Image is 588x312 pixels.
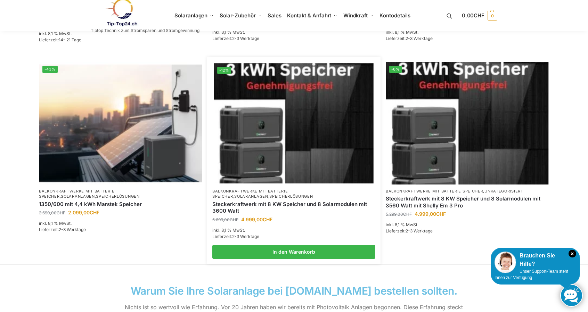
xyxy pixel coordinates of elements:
bdi: 4.999,00 [241,216,272,222]
span: 0,00 [462,12,484,19]
a: -43%Balkonkraftwerk mit Marstek Speicher [39,62,202,184]
i: Schließen [569,250,576,257]
span: Kontakt & Anfahrt [287,12,331,19]
p: inkl. 8,1 % MwSt. [39,31,202,37]
a: Steckerkraftwerk mit 8 KW Speicher und 8 Solarmodulen mit 3560 Watt mit Shelly Em 3 Pro [386,195,549,209]
span: 0 [488,11,497,20]
p: , [386,189,549,194]
span: 2-3 Werktage [232,36,259,41]
h2: Warum Sie Ihre Solaranlage bei [DOMAIN_NAME] bestellen sollten. [124,286,464,296]
p: , , [212,189,375,199]
span: Lieferzeit: [39,227,86,232]
span: CHF [90,210,99,215]
span: Windkraft [343,12,368,19]
span: 14- 21 Tage [59,37,81,42]
span: Lieferzeit: [386,36,433,41]
bdi: 2.099,00 [68,210,99,215]
p: inkl. 8,1 % MwSt. [386,29,549,35]
p: inkl. 8,1 % MwSt. [212,29,375,35]
a: Balkonkraftwerke mit Batterie Speicher [386,189,483,194]
span: Kontodetails [379,12,410,19]
span: CHF [263,216,272,222]
a: 0,00CHF 0 [462,5,497,26]
span: CHF [230,217,238,222]
span: 2-3 Werktage [406,36,433,41]
bdi: 5.299,00 [386,212,412,217]
a: Unkategorisiert [484,189,523,194]
a: 1350/600 mit 4,4 kWh Marstek Speicher [39,201,202,208]
span: CHF [474,12,484,19]
a: Balkonkraftwerke mit Batterie Speicher [212,189,288,199]
bdi: 4.999,00 [415,211,446,217]
p: Tiptop Technik zum Stromsparen und Stromgewinnung [91,28,199,33]
a: Solaranlagen [61,194,95,199]
span: Solar-Zubehör [220,12,256,19]
a: Balkonkraftwerke mit Batterie Speicher [39,189,114,199]
p: , , [39,189,202,199]
a: -12%Steckerkraftwerk mit 8 KW Speicher und 8 Solarmodulen mit 3600 Watt [214,63,374,183]
div: Brauchen Sie Hilfe? [495,252,576,268]
p: inkl. 8,1 % MwSt. [212,227,375,233]
span: 2-3 Werktage [406,228,433,233]
span: Lieferzeit: [212,234,259,239]
span: 2-3 Werktage [59,227,86,232]
p: inkl. 8,1 % MwSt. [386,222,549,228]
a: Solaranlagen [234,194,268,199]
a: Speicherlösungen [269,194,313,199]
span: Unser Support-Team steht Ihnen zur Verfügung [495,269,568,280]
img: Balkon-Terrassen-Kraftwerke 13 [386,62,549,184]
span: CHF [403,212,412,217]
span: CHF [57,210,65,215]
a: -6%Steckerkraftwerk mit 8 KW Speicher und 8 Solarmodulen mit 3560 Watt mit Shelly Em 3 Pro [386,62,549,184]
a: In den Warenkorb legen: „Steckerkraftwerk mit 8 KW Speicher und 8 Solarmodulen mit 3600 Watt“ [212,245,375,259]
span: 2-3 Werktage [232,234,259,239]
p: inkl. 8,1 % MwSt. [39,220,202,227]
a: Steckerkraftwerk mit 8 KW Speicher und 8 Solarmodulen mit 3600 Watt [212,201,375,214]
span: Lieferzeit: [39,37,81,42]
img: Customer service [495,252,516,273]
span: CHF [436,211,446,217]
span: Lieferzeit: [386,228,433,233]
img: Balkon-Terrassen-Kraftwerke 11 [39,62,202,184]
a: Speicherlösungen [96,194,139,199]
bdi: 5.699,00 [212,217,238,222]
img: Balkon-Terrassen-Kraftwerke 12 [214,63,374,183]
span: Sales [268,12,281,19]
bdi: 3.690,00 [39,210,65,215]
span: Lieferzeit: [212,36,259,41]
